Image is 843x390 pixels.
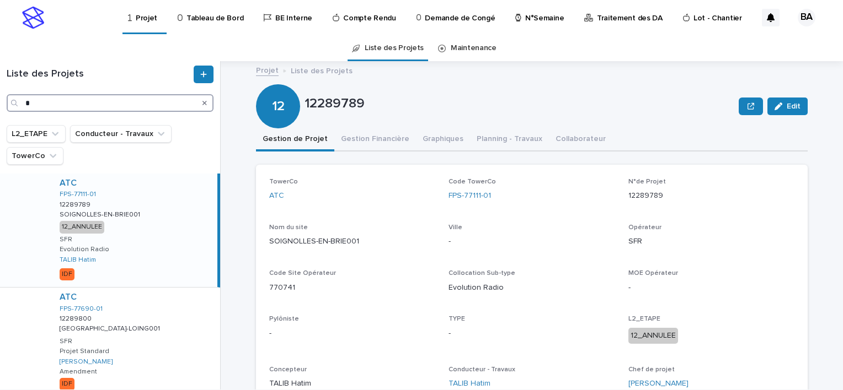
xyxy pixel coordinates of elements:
button: TowerCo [7,147,63,165]
a: FPS-77111-01 [449,190,491,202]
div: BA [798,9,815,26]
button: Collaborateur [549,128,612,151]
input: Search [7,94,214,112]
button: Graphiques [416,128,470,151]
div: 12_ANNULEE [628,328,678,344]
p: SOIGNOLLES-EN-BRIE001 [269,236,435,247]
p: - [628,282,794,294]
p: 12289789 [305,96,734,112]
span: TowerCo [269,178,298,185]
a: Liste des Projets [365,35,424,61]
p: Liste des Projets [291,64,353,76]
span: N°de Projet [628,178,666,185]
a: TALIB Hatim [60,256,96,264]
div: 12_ANNULEE [60,221,104,233]
button: L2_ETAPE [7,125,66,143]
button: Gestion de Projet [256,128,334,151]
p: - [449,328,615,339]
button: Gestion Financière [334,128,416,151]
p: TALIB Hatim [269,378,435,389]
div: 12 [256,54,300,114]
a: ATC [269,190,284,202]
a: Projet [256,63,279,76]
a: Maintenance [451,35,497,61]
span: Nom du site [269,224,308,231]
span: Opérateur [628,224,661,231]
span: Concepteur [269,366,307,373]
p: 770741 [269,282,435,294]
p: 12289789 [628,190,794,202]
a: ATC [60,292,77,302]
div: IDF [60,268,74,280]
span: Pylôniste [269,316,299,322]
button: Conducteur - Travaux [70,125,172,143]
span: Ville [449,224,462,231]
div: IDF [60,378,74,390]
p: [GEOGRAPHIC_DATA]-LOING001 [60,323,162,333]
p: Amendment [60,368,97,376]
span: Edit [787,102,801,110]
p: Evolution Radio [60,246,109,253]
h1: Liste des Projets [7,68,191,80]
p: - [449,236,615,247]
button: Edit [767,97,808,115]
p: Evolution Radio [449,282,615,294]
p: - [269,328,435,339]
a: ATC [60,178,77,188]
span: Chef de projet [628,366,675,373]
button: Planning - Travaux [470,128,549,151]
span: L2_ETAPE [628,316,660,322]
p: SFR [60,338,72,345]
span: Conducteur - Travaux [449,366,515,373]
span: MOE Opérateur [628,270,678,277]
p: SFR [628,236,794,247]
p: Projet Standard [60,348,109,355]
a: TALIB Hatim [449,378,490,389]
p: SOIGNOLLES-EN-BRIE001 [60,209,142,219]
span: Code Site Opérateur [269,270,336,277]
a: FPS-77111-01 [60,191,96,198]
img: stacker-logo-s-only.png [22,7,44,29]
p: SFR [60,236,72,243]
a: [PERSON_NAME] [60,358,113,366]
p: 12289789 [60,199,93,209]
p: 12289800 [60,313,94,323]
span: Collocation Sub-type [449,270,515,277]
a: FPS-77690-01 [60,305,103,313]
span: Code TowerCo [449,178,496,185]
span: TYPE [449,316,465,322]
a: [PERSON_NAME] [628,378,689,389]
